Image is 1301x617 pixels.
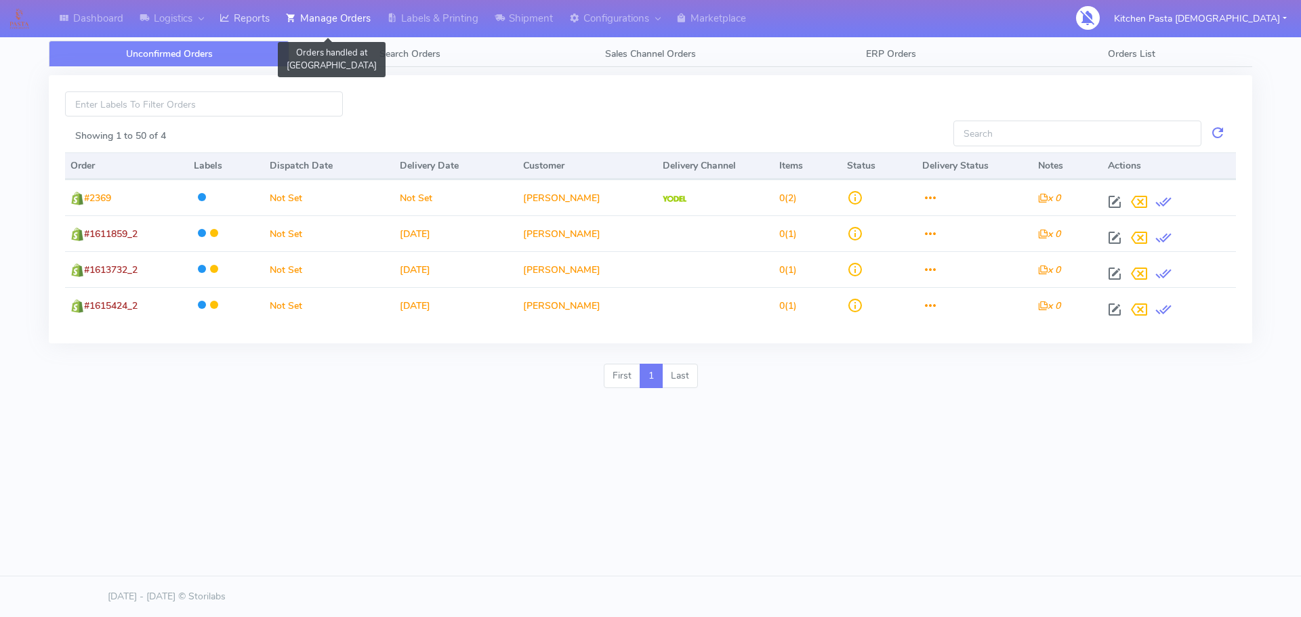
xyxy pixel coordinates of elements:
td: Not Set [264,251,394,287]
span: #1613732_2 [84,263,138,276]
th: Delivery Date [394,152,518,179]
th: Delivery Channel [657,152,773,179]
th: Delivery Status [917,152,1033,179]
span: #1611859_2 [84,228,138,240]
span: 0 [779,228,785,240]
span: Orders List [1108,47,1155,60]
i: x 0 [1038,192,1060,205]
span: #2369 [84,192,111,205]
th: Items [774,152,842,179]
td: Not Set [264,287,394,323]
th: Status [842,152,917,179]
span: ERP Orders [866,47,916,60]
span: (2) [779,192,797,205]
td: [PERSON_NAME] [518,251,657,287]
input: Search [953,121,1201,146]
td: [DATE] [394,215,518,251]
label: Showing 1 to 50 of 4 [75,129,166,143]
th: Labels [188,152,264,179]
td: [PERSON_NAME] [518,287,657,323]
th: Dispatch Date [264,152,394,179]
input: Enter Labels To Filter Orders [65,91,343,116]
i: x 0 [1038,299,1060,312]
td: Not Set [264,215,394,251]
td: [DATE] [394,287,518,323]
ul: Tabs [49,41,1252,67]
th: Order [65,152,188,179]
td: [PERSON_NAME] [518,215,657,251]
button: Kitchen Pasta [DEMOGRAPHIC_DATA] [1104,5,1297,33]
th: Customer [518,152,657,179]
span: (1) [779,228,797,240]
span: 0 [779,192,785,205]
span: 0 [779,299,785,312]
th: Notes [1033,152,1102,179]
a: 1 [640,364,663,388]
span: Sales Channel Orders [605,47,696,60]
th: Actions [1102,152,1236,179]
span: (1) [779,299,797,312]
td: Not Set [394,179,518,215]
span: Search Orders [379,47,440,60]
span: (1) [779,263,797,276]
td: [DATE] [394,251,518,287]
span: Unconfirmed Orders [126,47,213,60]
i: x 0 [1038,228,1060,240]
td: Not Set [264,179,394,215]
img: Yodel [663,196,686,203]
span: 0 [779,263,785,276]
i: x 0 [1038,263,1060,276]
span: #1615424_2 [84,299,138,312]
td: [PERSON_NAME] [518,179,657,215]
